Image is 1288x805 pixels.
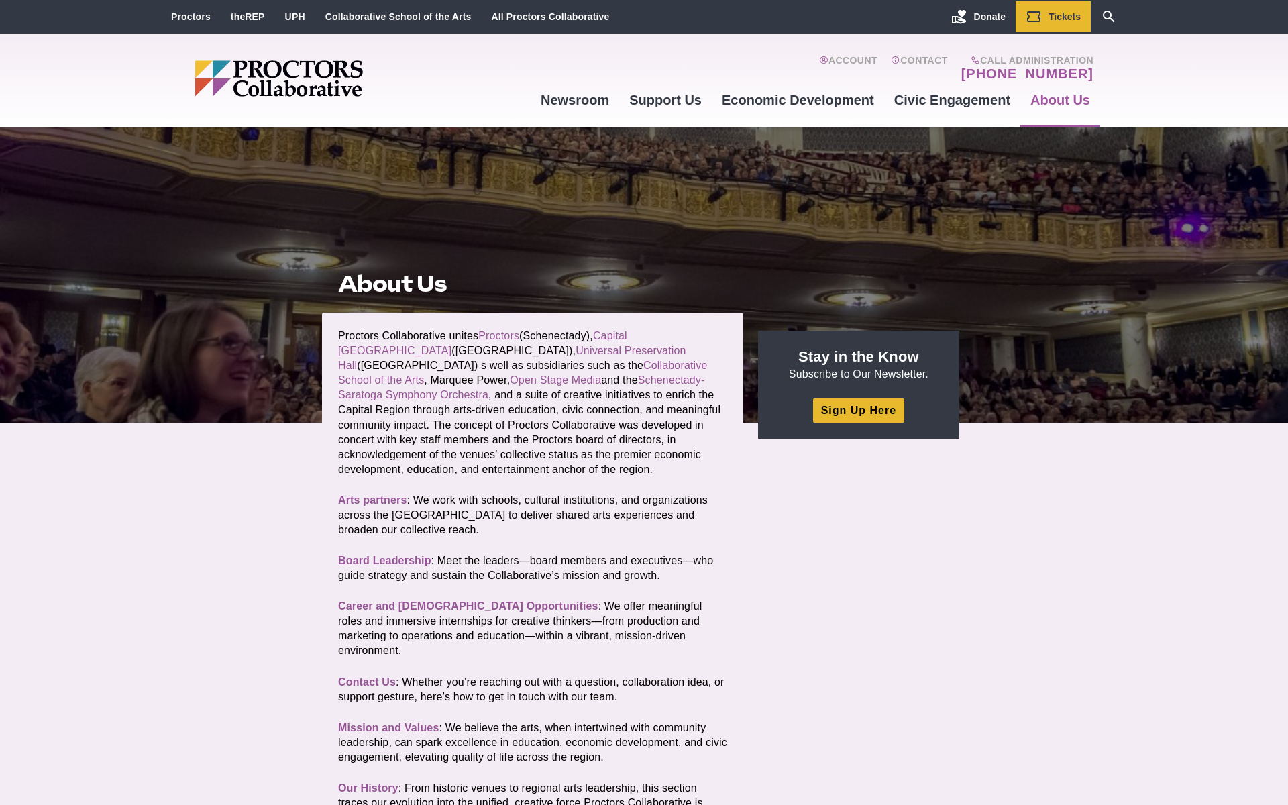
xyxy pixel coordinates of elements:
p: Subscribe to Our Newsletter. [774,347,943,382]
span: Donate [974,11,1006,22]
a: All Proctors Collaborative [491,11,609,22]
a: Search [1091,1,1127,32]
a: Collaborative School of the Arts [325,11,472,22]
p: : We believe the arts, when intertwined with community leadership, can spark excellence in educat... [338,720,727,765]
a: Economic Development [712,82,884,118]
a: Contact [891,55,948,82]
a: Mission and Values [338,722,439,733]
span: Call Administration [957,55,1093,66]
a: Proctors [478,330,519,341]
a: Donate [941,1,1016,32]
a: Proctors [171,11,211,22]
a: Support Us [619,82,712,118]
a: Civic Engagement [884,82,1020,118]
a: Our History [338,782,398,794]
p: Proctors Collaborative unites (Schenectady), ([GEOGRAPHIC_DATA]), ([GEOGRAPHIC_DATA]) s well as s... [338,329,727,477]
a: Open Stage Media [510,374,601,386]
h1: About Us [338,271,727,297]
p: : We work with schools, cultural institutions, and organizations across the [GEOGRAPHIC_DATA] to ... [338,493,727,537]
iframe: Advertisement [758,636,959,804]
a: Account [819,55,877,82]
a: UPH [285,11,305,22]
a: About Us [1020,82,1100,118]
iframe: Advertisement [758,455,959,623]
a: Board Leadership [338,555,431,566]
a: Career and [DEMOGRAPHIC_DATA] Opportunities [338,600,598,612]
p: : Meet the leaders—board members and executives—who guide strategy and sustain the Collaborative’... [338,553,727,583]
a: [PHONE_NUMBER] [961,66,1093,82]
a: theREP [231,11,265,22]
span: Tickets [1049,11,1081,22]
a: Sign Up Here [813,398,904,422]
p: : We offer meaningful roles and immersive internships for creative thinkers—from production and m... [338,599,727,658]
strong: Stay in the Know [798,348,919,365]
img: Proctors logo [195,60,466,97]
a: Contact Us [338,676,396,688]
p: : Whether you’re reaching out with a question, collaboration idea, or support gesture, here’s how... [338,675,727,704]
a: Newsroom [531,82,619,118]
a: Tickets [1016,1,1091,32]
a: Arts partners [338,494,407,506]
